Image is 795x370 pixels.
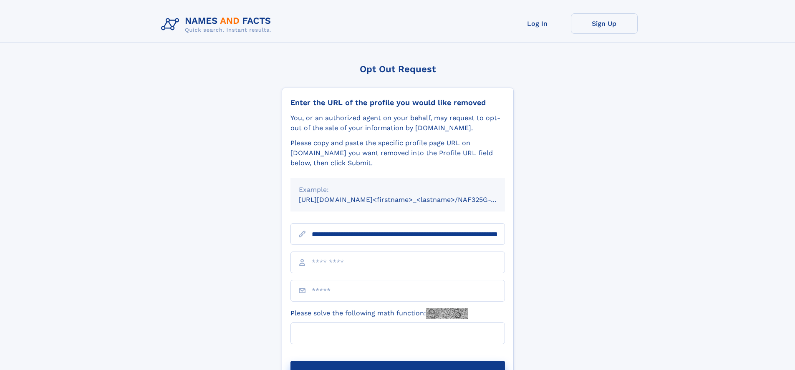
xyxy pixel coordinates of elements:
[282,64,514,74] div: Opt Out Request
[290,138,505,168] div: Please copy and paste the specific profile page URL on [DOMAIN_NAME] you want removed into the Pr...
[504,13,571,34] a: Log In
[290,98,505,107] div: Enter the URL of the profile you would like removed
[290,113,505,133] div: You, or an authorized agent on your behalf, may request to opt-out of the sale of your informatio...
[158,13,278,36] img: Logo Names and Facts
[299,196,521,204] small: [URL][DOMAIN_NAME]<firstname>_<lastname>/NAF325G-xxxxxxxx
[299,185,497,195] div: Example:
[571,13,638,34] a: Sign Up
[290,308,468,319] label: Please solve the following math function:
